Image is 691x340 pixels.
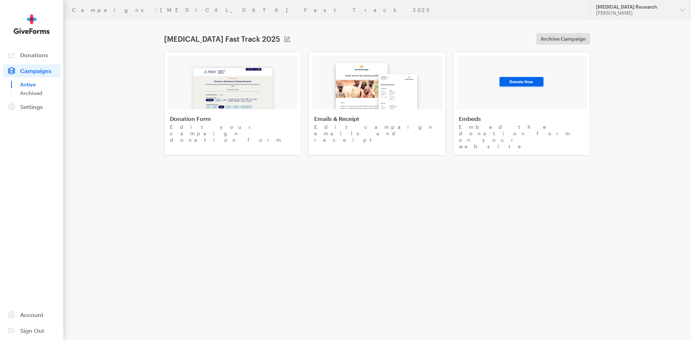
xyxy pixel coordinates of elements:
img: image-2-08a39f98273254a5d313507113ca8761204b64a72fdaab3e68b0fc5d6b16bc50.png [329,56,426,109]
a: Active [20,80,60,89]
a: Campaigns [72,7,152,13]
span: Settings [20,103,43,110]
img: image-3-93ee28eb8bf338fe015091468080e1db9f51356d23dce784fdc61914b1599f14.png [497,75,546,90]
a: Settings [3,100,60,113]
a: Embeds Embed the donation form on your website [453,52,590,155]
h4: Donation Form [170,115,295,122]
a: Donations [3,49,60,62]
img: GiveForms [14,14,50,34]
span: Campaigns [20,67,51,74]
img: image-1-brightfocus-41d39bed1df4cdaaa3b3e3823627ab6df8795b91025726da2378694ce8a69987.png [188,63,277,109]
a: Archived [20,89,60,98]
p: Embed the donation form on your website [459,124,584,150]
a: Archive Campaign [536,33,590,45]
h4: Embeds [459,115,584,122]
a: Emails & Receipt Edit campaign emails and receipt [308,52,446,155]
span: Donations [20,51,48,58]
p: Edit your campaign donation form [170,124,295,143]
a: [MEDICAL_DATA] Fast Track 2025 [160,7,437,13]
div: [MEDICAL_DATA] Research [596,4,674,10]
p: Edit campaign emails and receipt [314,124,440,143]
a: Campaigns [3,64,60,77]
span: Archive Campaign [541,35,586,43]
h1: [MEDICAL_DATA] Fast Track 2025 [164,35,280,43]
a: Donation Form Edit your campaign donation form [164,52,301,155]
div: [PERSON_NAME] [596,10,674,16]
h4: Emails & Receipt [314,115,440,122]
